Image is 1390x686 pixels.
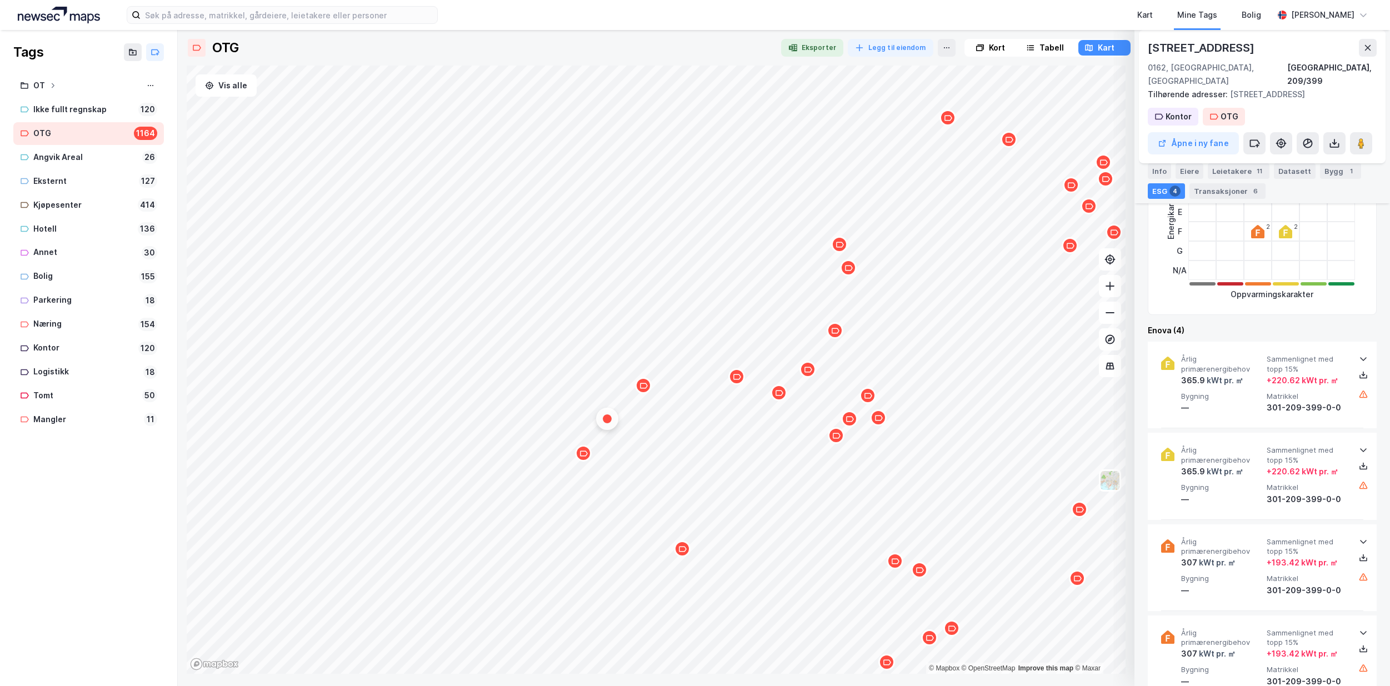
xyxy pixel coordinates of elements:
div: N/A [1173,261,1187,280]
div: Map marker [575,445,592,462]
a: Mapbox [929,664,959,672]
span: Matrikkel [1267,665,1348,674]
div: Parkering [33,293,139,307]
div: Kontrollprogram for chat [1334,633,1390,686]
div: F [1173,222,1187,241]
button: Eksporter [781,39,843,57]
div: 0162, [GEOGRAPHIC_DATA], [GEOGRAPHIC_DATA] [1148,61,1287,88]
span: Bygning [1181,574,1262,583]
div: Map marker [1071,501,1088,518]
a: Angvik Areal26 [13,146,164,169]
div: Næring [33,317,134,331]
div: Map marker [859,387,876,404]
a: OTG1164 [13,122,164,145]
a: OpenStreetMap [962,664,1016,672]
div: Eksternt [33,174,134,188]
span: Sammenlignet med topp 15% [1267,537,1348,557]
a: Kontor120 [13,337,164,359]
button: Åpne i ny fane [1148,132,1239,154]
div: Tags [13,43,43,61]
div: Ikke fullt regnskap [33,103,134,117]
div: 307 [1181,556,1236,569]
div: Map marker [603,414,612,423]
div: Map marker [1062,237,1078,254]
span: Årlig primærenergibehov [1181,628,1262,648]
div: kWt pr. ㎡ [1197,556,1236,569]
div: Map marker [831,236,848,253]
div: 30 [142,246,157,259]
div: Mine Tags [1177,8,1217,22]
div: ESG [1148,183,1185,199]
div: 301-209-399-0-0 [1267,401,1348,414]
span: Matrikkel [1267,483,1348,492]
div: — [1181,493,1262,506]
div: Map marker [771,384,787,401]
div: [STREET_ADDRESS] [1148,88,1368,101]
div: Oppvarmingskarakter [1231,288,1313,301]
div: + 220.62 kWt pr. ㎡ [1267,465,1338,478]
div: Map marker [939,109,956,126]
div: [PERSON_NAME] [1291,8,1354,22]
div: Map marker [1095,154,1112,171]
div: Datasett [1274,163,1316,179]
div: Map marker [921,629,938,646]
div: Map marker [943,620,960,637]
div: OTG [1221,110,1238,123]
div: 301-209-399-0-0 [1267,493,1348,506]
iframe: Chat Widget [1334,633,1390,686]
div: Info [1148,163,1171,179]
div: OT [33,79,45,93]
div: Bolig [33,269,134,283]
span: Matrikkel [1267,392,1348,401]
div: Map marker [878,654,895,670]
div: 6 [1250,186,1261,197]
span: Sammenlignet med topp 15% [1267,445,1348,465]
div: OTG [212,39,239,57]
div: Map marker [1081,198,1097,214]
a: Bolig155 [13,265,164,288]
span: Bygning [1181,665,1262,674]
div: 365.9 [1181,465,1243,478]
div: Bygg [1320,163,1361,179]
div: — [1181,584,1262,597]
div: 414 [138,198,157,212]
button: Vis alle [196,74,257,97]
canvas: Map [187,66,1126,674]
button: Legg til eiendom [848,39,933,57]
span: Matrikkel [1267,574,1348,583]
div: Map marker [828,427,844,444]
div: Map marker [799,361,816,378]
div: Kort [989,41,1005,54]
div: 301-209-399-0-0 [1267,584,1348,597]
div: Map marker [1106,224,1122,241]
a: Mangler11 [13,408,164,431]
div: Kart [1137,8,1153,22]
div: Eiere [1176,163,1203,179]
div: 1 [1346,166,1357,177]
span: Årlig primærenergibehov [1181,354,1262,374]
div: Kontor [1166,110,1192,123]
div: E [1173,202,1187,222]
span: Tilhørende adresser: [1148,89,1230,99]
div: 18 [143,365,157,379]
a: Parkering18 [13,289,164,312]
input: Søk på adresse, matrikkel, gårdeiere, leietakere eller personer [141,7,437,23]
div: Mangler [33,413,139,427]
a: Eksternt127 [13,170,164,193]
div: Map marker [887,553,903,569]
span: Årlig primærenergibehov [1181,445,1262,465]
div: Energikarakter [1164,184,1178,239]
div: Logistikk [33,365,139,379]
div: Transaksjoner [1189,183,1266,199]
div: 11 [1254,166,1265,177]
span: Sammenlignet med topp 15% [1267,354,1348,374]
div: kWt pr. ㎡ [1197,647,1236,660]
a: Logistikk18 [13,360,164,383]
div: Map marker [728,368,745,385]
img: logo.a4113a55bc3d86da70a041830d287a7e.svg [18,7,100,23]
div: Map marker [1063,177,1079,193]
div: kWt pr. ㎡ [1205,374,1243,387]
img: Z [1099,470,1121,491]
div: Map marker [840,259,857,276]
div: Kjøpesenter [33,198,133,212]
